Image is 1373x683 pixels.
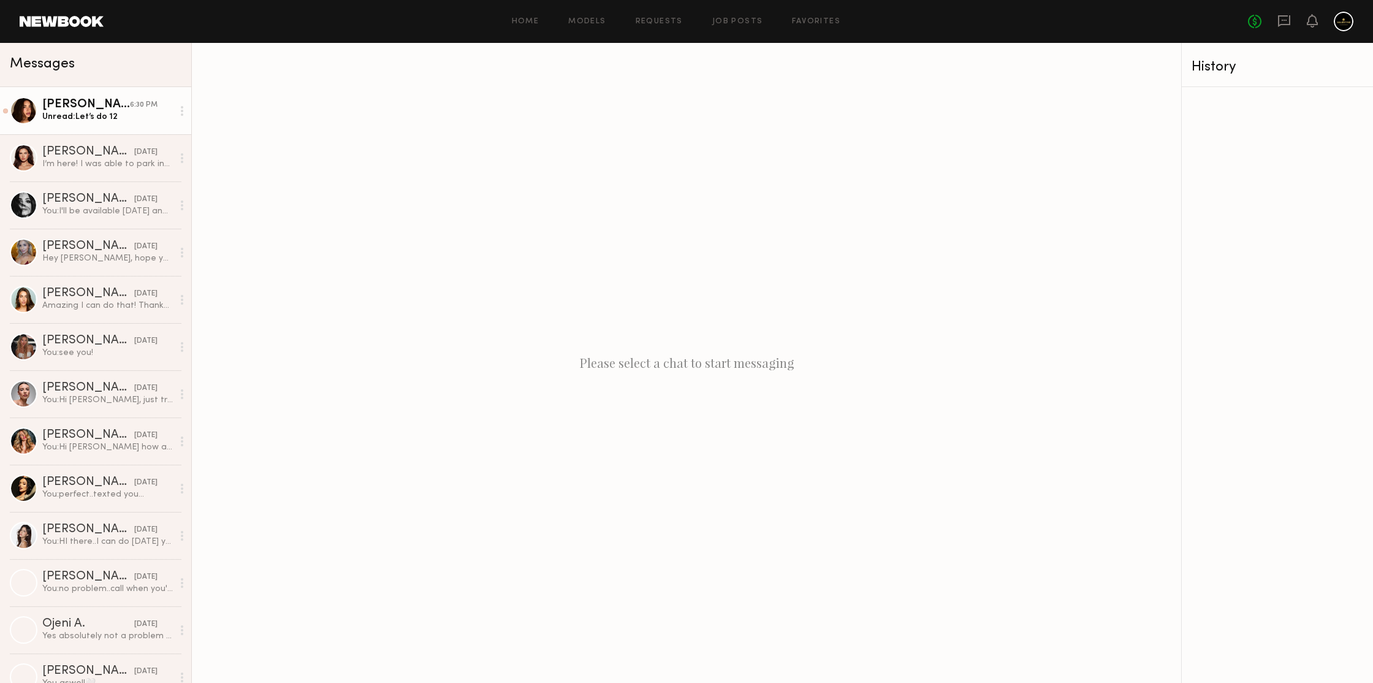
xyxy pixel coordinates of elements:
div: You: no problem..call when you're by the gate [42,583,173,595]
div: You: HI there..I can do [DATE] yes..also [DATE] if you prefer. [42,536,173,548]
div: [DATE] [134,666,158,677]
div: You: perfect..texted you... [42,489,173,500]
div: I’m here! I was able to park inside the parking lot [42,158,173,170]
a: Job Posts [712,18,763,26]
div: Yes absolutely not a problem at all! [42,630,173,642]
div: [PERSON_NAME] [42,476,134,489]
div: [PERSON_NAME] [42,99,130,111]
div: [DATE] [134,335,158,347]
div: [DATE] [134,619,158,630]
div: Please select a chat to start messaging [192,43,1181,683]
div: [DATE] [134,288,158,300]
div: Unread: Let’s do 12 [42,111,173,123]
div: 6:30 PM [130,99,158,111]
div: You: Hi [PERSON_NAME], just trying to reach out again about the ecomm gig, to see if you're still... [42,394,173,406]
div: History [1192,60,1363,74]
a: Requests [636,18,683,26]
div: [DATE] [134,147,158,158]
div: [DATE] [134,241,158,253]
div: Hey [PERSON_NAME], hope you’re doing well. My sister’s instagram is @trapfordom [42,253,173,264]
a: Models [568,18,606,26]
div: [DATE] [134,194,158,205]
div: You: I'll be available [DATE] and [DATE] if you can do that [42,205,173,217]
div: Ojeni A. [42,618,134,630]
div: [DATE] [134,383,158,394]
div: [PERSON_NAME] [42,240,134,253]
div: [PERSON_NAME] [42,382,134,394]
div: [PERSON_NAME] [42,571,134,583]
a: Favorites [792,18,840,26]
div: [DATE] [134,477,158,489]
div: Amazing I can do that! Thanks so much & looking forward to meeting you!! [42,300,173,311]
div: [DATE] [134,430,158,441]
div: [PERSON_NAME] [42,193,134,205]
div: [DATE] [134,524,158,536]
div: [DATE] [134,571,158,583]
div: [PERSON_NAME] [42,288,134,300]
div: You: Hi [PERSON_NAME] how are you? My name is [PERSON_NAME] and I work for a company called Valen... [42,441,173,453]
div: [PERSON_NAME] [42,524,134,536]
div: You: see you! [42,347,173,359]
div: [PERSON_NAME] [42,146,134,158]
div: [PERSON_NAME] [42,429,134,441]
span: Messages [10,57,75,71]
a: Home [512,18,539,26]
div: [PERSON_NAME] [42,665,134,677]
div: [PERSON_NAME] [42,335,134,347]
